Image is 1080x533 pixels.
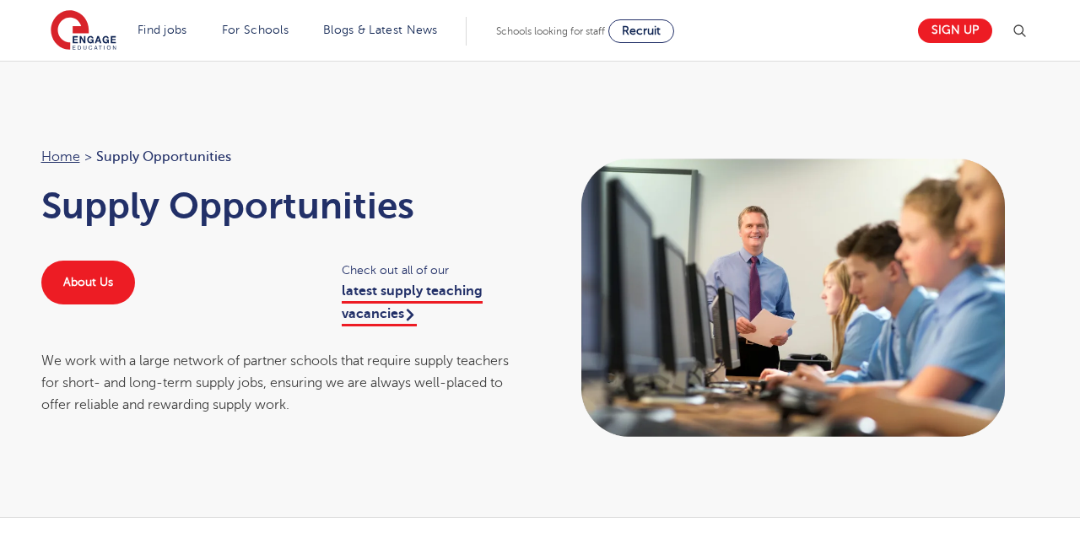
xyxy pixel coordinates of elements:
span: Supply Opportunities [96,146,231,168]
nav: breadcrumb [41,146,524,168]
a: latest supply teaching vacancies [342,283,483,326]
a: Find jobs [138,24,187,36]
span: Recruit [622,24,661,37]
span: Check out all of our [342,261,523,280]
a: Recruit [608,19,674,43]
span: Schools looking for staff [496,25,605,37]
a: Sign up [918,19,992,43]
h1: Supply Opportunities [41,185,524,227]
img: Engage Education [51,10,116,52]
div: We work with a large network of partner schools that require supply teachers for short- and long-... [41,350,524,417]
a: For Schools [222,24,289,36]
span: > [84,149,92,164]
a: About Us [41,261,135,304]
a: Home [41,149,80,164]
a: Blogs & Latest News [323,24,438,36]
